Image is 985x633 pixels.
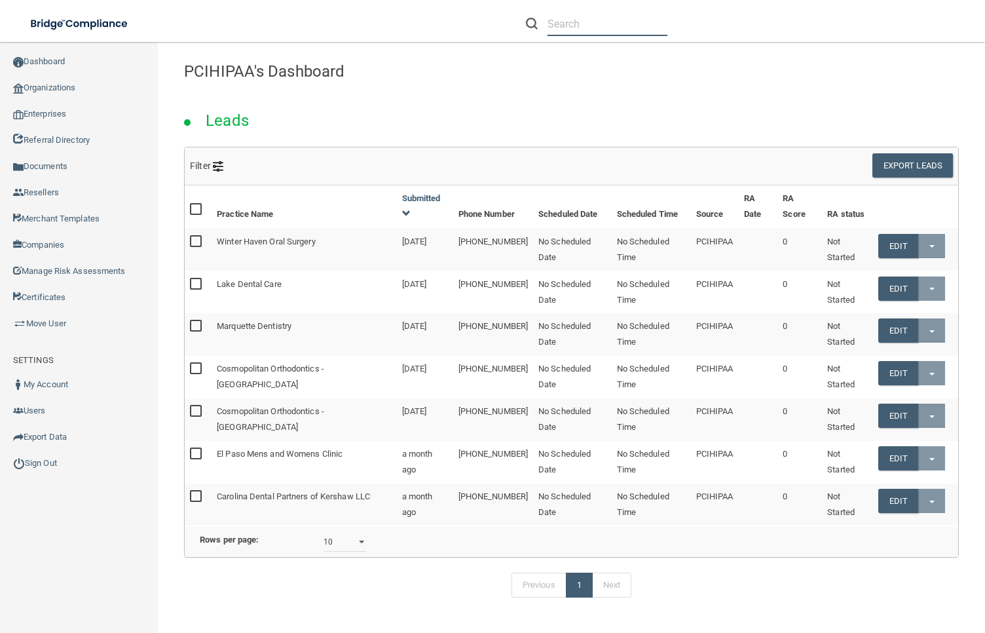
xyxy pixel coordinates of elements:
a: 1 [566,573,593,598]
td: PCIHIPAA [691,398,739,441]
img: enterprise.0d942306.png [13,110,24,119]
td: 0 [777,228,822,271]
td: PCIHIPAA [691,484,739,526]
img: bridge_compliance_login_screen.278c3ca4.svg [20,10,140,37]
th: Scheduled Time [612,185,691,228]
td: No Scheduled Date [533,228,612,271]
a: Edit [878,234,918,258]
td: [PHONE_NUMBER] [453,484,533,526]
a: Previous [511,573,567,598]
td: No Scheduled Date [533,484,612,526]
td: No Scheduled Time [612,441,691,484]
td: PCIHIPAA [691,356,739,398]
td: a month ago [397,484,453,526]
td: [PHONE_NUMBER] [453,398,533,441]
td: [DATE] [397,356,453,398]
th: Phone Number [453,185,533,228]
a: Edit [878,318,918,343]
td: Not Started [822,313,873,356]
td: 0 [777,441,822,484]
td: El Paso Mens and Womens Clinic [212,441,396,484]
td: No Scheduled Date [533,398,612,441]
td: No Scheduled Time [612,484,691,526]
img: icon-users.e205127d.png [13,406,24,416]
td: PCIHIPAA [691,441,739,484]
td: [PHONE_NUMBER] [453,441,533,484]
td: Not Started [822,271,873,313]
td: [DATE] [397,398,453,441]
th: Practice Name [212,185,396,228]
td: Not Started [822,484,873,526]
img: briefcase.64adab9b.png [13,317,26,330]
td: No Scheduled Time [612,228,691,271]
td: No Scheduled Date [533,313,612,356]
td: Marquette Dentistry [212,313,396,356]
h2: Leads [193,102,262,139]
img: ic-search.3b580494.png [526,18,538,29]
td: [DATE] [397,313,453,356]
td: 0 [777,356,822,398]
td: [DATE] [397,271,453,313]
td: a month ago [397,441,453,484]
button: Export Leads [872,153,953,178]
img: ic_dashboard_dark.d01f4a41.png [13,57,24,67]
img: icon-documents.8dae5593.png [13,162,24,172]
span: Filter [190,161,223,171]
td: No Scheduled Time [612,356,691,398]
td: [PHONE_NUMBER] [453,228,533,271]
td: No Scheduled Date [533,441,612,484]
td: 0 [777,313,822,356]
input: Search [548,12,667,36]
img: icon-export.b9366987.png [13,432,24,442]
td: Not Started [822,398,873,441]
label: SETTINGS [13,353,54,368]
th: RA status [822,185,873,228]
td: Not Started [822,441,873,484]
a: Edit [878,361,918,385]
th: Source [691,185,739,228]
td: 0 [777,484,822,526]
td: Not Started [822,356,873,398]
td: No Scheduled Time [612,271,691,313]
img: icon-filter@2x.21656d0b.png [213,161,223,172]
th: Scheduled Date [533,185,612,228]
td: PCIHIPAA [691,313,739,356]
td: [PHONE_NUMBER] [453,356,533,398]
td: Winter Haven Oral Surgery [212,228,396,271]
a: Edit [878,489,918,513]
img: ic_user_dark.df1a06c3.png [13,379,24,390]
td: Cosmopolitan Orthodontics - [GEOGRAPHIC_DATA] [212,398,396,441]
td: 0 [777,271,822,313]
a: Next [592,573,631,598]
a: Submitted [402,193,441,219]
b: Rows per page: [200,535,259,545]
td: Carolina Dental Partners of Kershaw LLC [212,484,396,526]
td: [DATE] [397,228,453,271]
td: No Scheduled Date [533,356,612,398]
img: ic_reseller.de258add.png [13,187,24,198]
td: Not Started [822,228,873,271]
td: 0 [777,398,822,441]
td: PCIHIPAA [691,228,739,271]
a: Edit [878,277,918,301]
img: ic_power_dark.7ecde6b1.png [13,457,25,469]
td: Lake Dental Care [212,271,396,313]
td: [PHONE_NUMBER] [453,313,533,356]
td: Cosmopolitan Orthodontics - [GEOGRAPHIC_DATA] [212,356,396,398]
td: No Scheduled Date [533,271,612,313]
th: RA Score [777,185,822,228]
td: No Scheduled Time [612,313,691,356]
img: organization-icon.f8decf85.png [13,83,24,94]
td: [PHONE_NUMBER] [453,271,533,313]
a: Edit [878,446,918,470]
a: Edit [878,404,918,428]
h4: PCIHIPAA's Dashboard [184,63,959,80]
td: PCIHIPAA [691,271,739,313]
td: No Scheduled Time [612,398,691,441]
th: RA Date [739,185,778,228]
